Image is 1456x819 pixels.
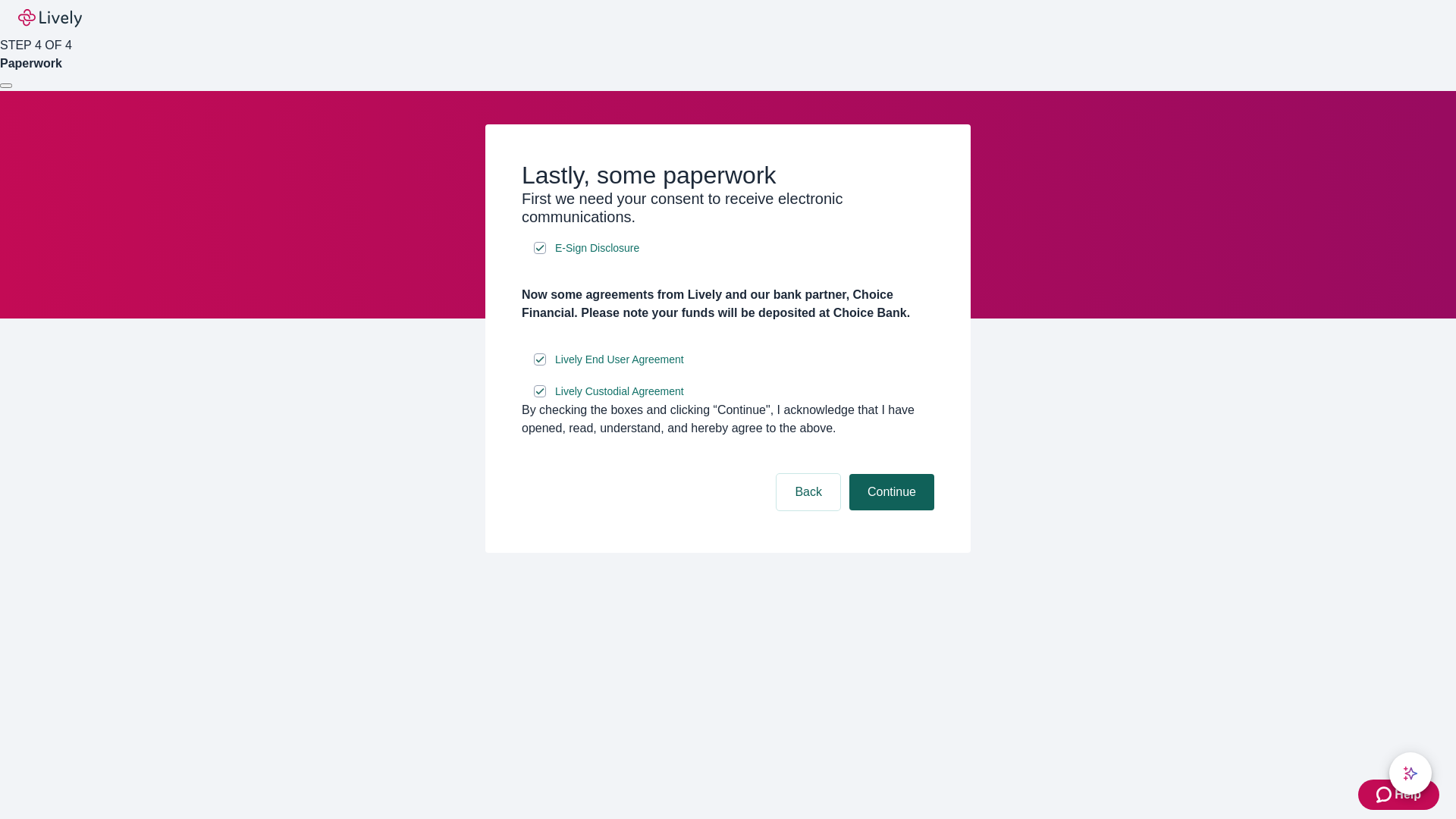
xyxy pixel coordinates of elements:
[522,161,934,190] h2: Lastly, some paperwork
[849,474,934,510] button: Continue
[1358,780,1439,810] button: Zendesk support iconHelp
[555,352,684,368] span: Lively End User Agreement
[555,240,639,256] span: E-Sign Disclosure
[552,239,642,258] a: e-sign disclosure document
[555,384,684,400] span: Lively Custodial Agreement
[1403,766,1418,781] svg: Lively AI Assistant
[1395,786,1421,804] span: Help
[1376,786,1395,804] svg: Zendesk support icon
[522,190,934,226] h3: First we need your consent to receive electronic communications.
[552,350,687,369] a: e-sign disclosure document
[18,9,82,27] img: Lively
[552,382,687,401] a: e-sign disclosure document
[1389,752,1432,795] button: chat
[522,401,934,438] div: By checking the boxes and clicking “Continue", I acknowledge that I have opened, read, understand...
[522,286,934,322] h4: Now some agreements from Lively and our bank partner, Choice Financial. Please note your funds wi...
[777,474,840,510] button: Back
